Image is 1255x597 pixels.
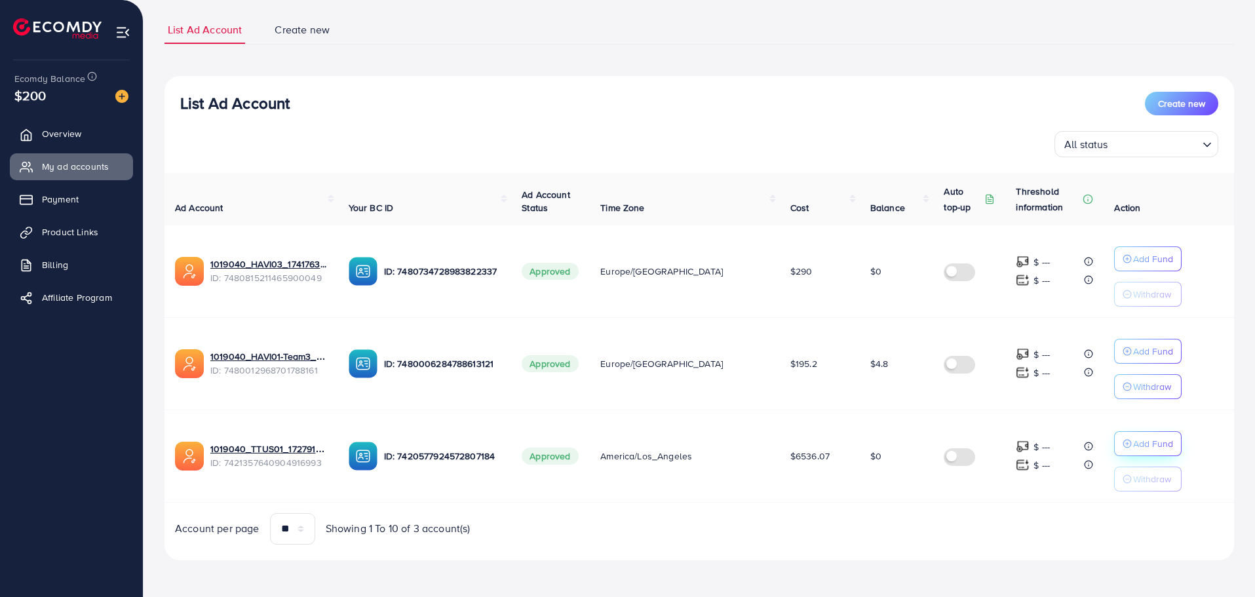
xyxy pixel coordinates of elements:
p: Withdraw [1133,379,1171,395]
span: Payment [42,193,79,206]
span: Affiliate Program [42,291,112,304]
a: Product Links [10,219,133,245]
span: ID: 7421357640904916993 [210,456,328,469]
img: ic-ads-acc.e4c84228.svg [175,442,204,471]
span: $195.2 [790,357,817,370]
button: Withdraw [1114,374,1182,399]
span: Action [1114,201,1140,214]
p: Threshold information [1016,183,1080,215]
p: Withdraw [1133,286,1171,302]
span: Create new [1158,97,1205,110]
span: Your BC ID [349,201,394,214]
span: $290 [790,265,813,278]
span: Ecomdy Balance [14,72,85,85]
img: top-up amount [1016,440,1030,453]
p: $ --- [1033,457,1050,473]
span: $0 [870,450,881,463]
img: top-up amount [1016,458,1030,472]
div: <span class='underline'>1019040_HAVI03_1741763033625</span></br>7480815211465900049 [210,258,328,284]
img: menu [115,25,130,40]
img: ic-ba-acc.ded83a64.svg [349,257,377,286]
button: Withdraw [1114,282,1182,307]
span: Balance [870,201,905,214]
iframe: Chat [1199,538,1245,587]
span: Overview [42,127,81,140]
button: Add Fund [1114,246,1182,271]
button: Add Fund [1114,431,1182,456]
span: All status [1062,135,1111,154]
span: Create new [275,22,330,37]
img: ic-ba-acc.ded83a64.svg [349,442,377,471]
p: Add Fund [1133,436,1173,452]
a: Overview [10,121,133,147]
span: Product Links [42,225,98,239]
a: 1019040_HAVI01-Team3_1741576247093 [210,350,328,363]
a: 1019040_HAVI03_1741763033625 [210,258,328,271]
img: top-up amount [1016,255,1030,269]
span: Ad Account [175,201,223,214]
img: ic-ba-acc.ded83a64.svg [349,349,377,378]
div: Search for option [1054,131,1218,157]
button: Withdraw [1114,467,1182,491]
h3: List Ad Account [180,94,290,113]
img: logo [13,18,102,39]
span: Billing [42,258,68,271]
img: top-up amount [1016,273,1030,287]
span: America/Los_Angeles [600,450,692,463]
span: Europe/[GEOGRAPHIC_DATA] [600,357,723,370]
span: My ad accounts [42,160,109,173]
p: Add Fund [1133,343,1173,359]
p: $ --- [1033,347,1050,362]
span: Time Zone [600,201,644,214]
span: ID: 7480012968701788161 [210,364,328,377]
span: Europe/[GEOGRAPHIC_DATA] [600,265,723,278]
span: Approved [522,263,578,280]
p: ID: 7480006284788613121 [384,356,501,372]
span: Ad Account Status [522,188,570,214]
div: <span class='underline'>1019040_TTUS01_1727919494174</span></br>7421357640904916993 [210,442,328,469]
input: Search for option [1112,132,1197,154]
span: Showing 1 To 10 of 3 account(s) [326,521,471,536]
span: ID: 7480815211465900049 [210,271,328,284]
span: $6536.07 [790,450,830,463]
img: ic-ads-acc.e4c84228.svg [175,349,204,378]
a: Payment [10,186,133,212]
span: $200 [14,86,47,105]
p: ID: 7480734728983822337 [384,263,501,279]
span: Approved [522,355,578,372]
button: Add Fund [1114,339,1182,364]
p: $ --- [1033,273,1050,288]
img: top-up amount [1016,347,1030,361]
span: Cost [790,201,809,214]
span: $0 [870,265,881,278]
p: $ --- [1033,439,1050,455]
a: My ad accounts [10,153,133,180]
button: Create new [1145,92,1218,115]
a: 1019040_TTUS01_1727919494174 [210,442,328,455]
img: top-up amount [1016,366,1030,379]
p: $ --- [1033,365,1050,381]
a: Affiliate Program [10,284,133,311]
span: List Ad Account [168,22,242,37]
a: Billing [10,252,133,278]
img: image [115,90,128,103]
img: ic-ads-acc.e4c84228.svg [175,257,204,286]
p: Add Fund [1133,251,1173,267]
span: Approved [522,448,578,465]
div: <span class='underline'>1019040_HAVI01-Team3_1741576247093</span></br>7480012968701788161 [210,350,328,377]
span: Account per page [175,521,260,536]
p: $ --- [1033,254,1050,270]
p: Auto top-up [944,183,982,215]
p: Withdraw [1133,471,1171,487]
p: ID: 7420577924572807184 [384,448,501,464]
span: $4.8 [870,357,889,370]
